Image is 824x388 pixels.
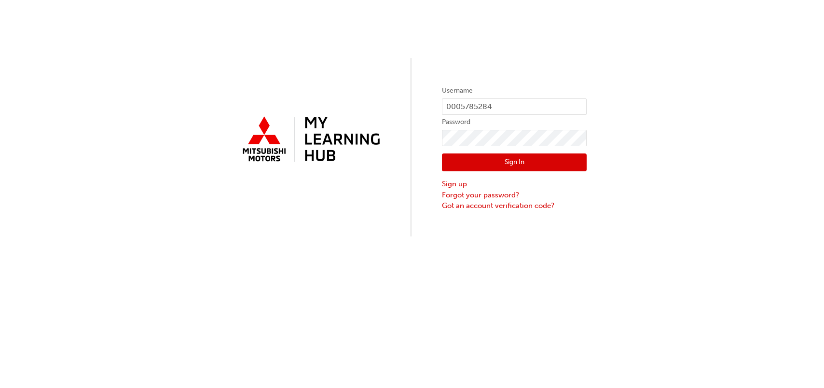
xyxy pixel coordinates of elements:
input: Username [442,98,587,115]
img: mmal [237,112,382,167]
label: Username [442,85,587,97]
a: Forgot your password? [442,190,587,201]
button: Sign In [442,153,587,172]
label: Password [442,116,587,128]
a: Sign up [442,179,587,190]
a: Got an account verification code? [442,200,587,211]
